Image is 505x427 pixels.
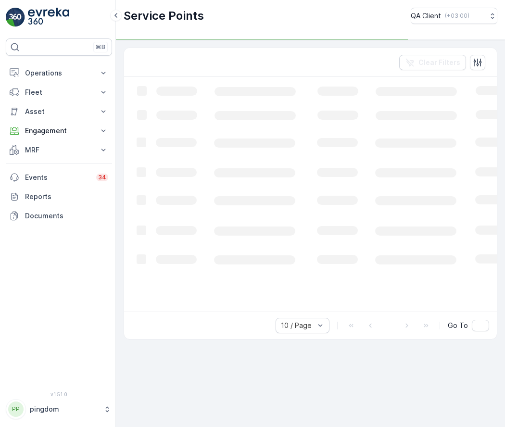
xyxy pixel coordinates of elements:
[6,391,112,397] span: v 1.51.0
[25,68,93,78] p: Operations
[96,43,105,51] p: ⌘B
[6,206,112,226] a: Documents
[6,102,112,121] button: Asset
[8,402,24,417] div: PP
[6,8,25,27] img: logo
[30,404,99,414] p: pingdom
[25,192,108,201] p: Reports
[6,63,112,83] button: Operations
[6,121,112,140] button: Engagement
[6,187,112,206] a: Reports
[6,399,112,419] button: PPpingdom
[25,145,93,155] p: MRF
[399,55,466,70] button: Clear Filters
[25,88,93,97] p: Fleet
[25,107,93,116] p: Asset
[6,168,112,187] a: Events34
[448,321,468,330] span: Go To
[25,126,93,136] p: Engagement
[28,8,69,27] img: logo_light-DOdMpM7g.png
[25,211,108,221] p: Documents
[411,8,497,24] button: QA Client(+03:00)
[411,11,441,21] p: QA Client
[445,12,469,20] p: ( +03:00 )
[124,8,204,24] p: Service Points
[25,173,90,182] p: Events
[6,140,112,160] button: MRF
[98,174,106,181] p: 34
[418,58,460,67] p: Clear Filters
[6,83,112,102] button: Fleet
